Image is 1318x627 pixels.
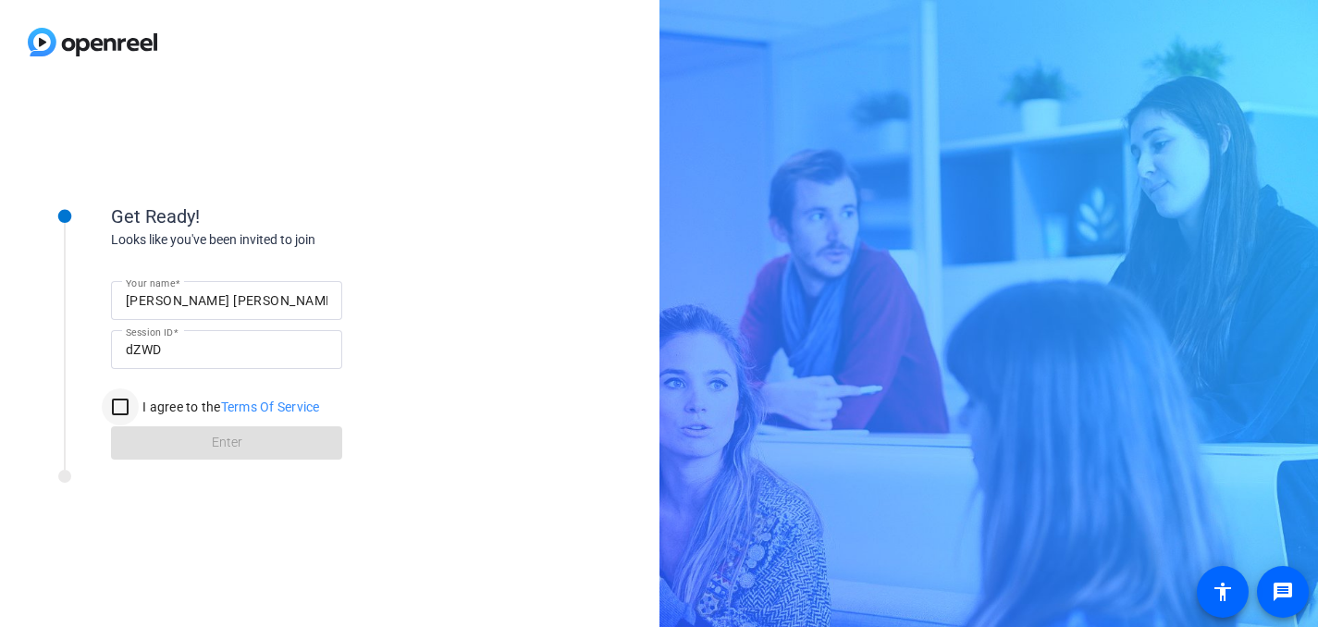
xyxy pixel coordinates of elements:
label: I agree to the [139,398,320,416]
a: Terms Of Service [221,400,320,414]
mat-label: Session ID [126,326,173,338]
div: Looks like you've been invited to join [111,230,481,250]
mat-icon: accessibility [1212,581,1234,603]
mat-icon: message [1272,581,1294,603]
div: Get Ready! [111,203,481,230]
mat-label: Your name [126,277,175,289]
